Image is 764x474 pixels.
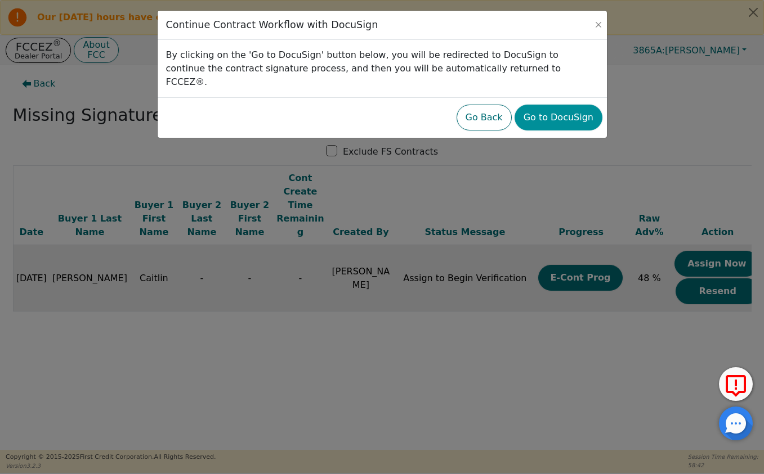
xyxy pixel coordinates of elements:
button: Go Back [457,105,512,130]
h3: Continue Contract Workflow with DocuSign [166,19,378,31]
button: Report Error to FCC [719,367,753,401]
button: Close [593,19,604,30]
p: By clicking on the 'Go to DocuSign' button below, you will be redirected to DocuSign to continue ... [166,48,598,89]
button: Go to DocuSign [515,105,602,130]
